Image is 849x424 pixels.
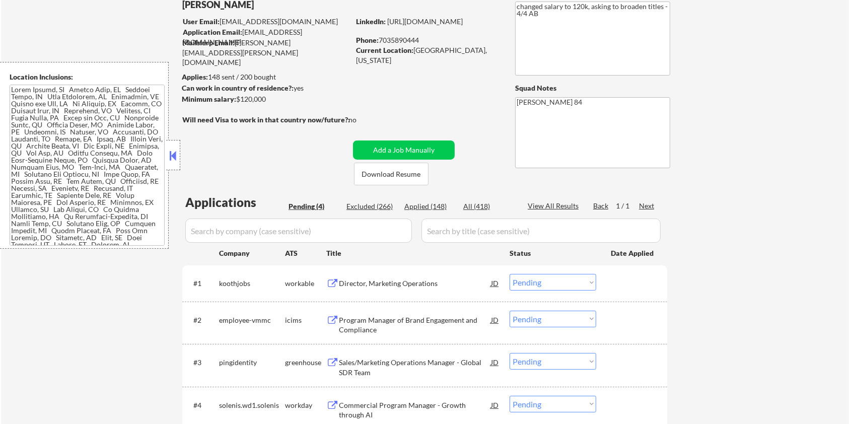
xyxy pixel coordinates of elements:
[356,36,379,44] strong: Phone:
[356,17,386,26] strong: LinkedIn:
[404,201,455,211] div: Applied (148)
[183,28,242,36] strong: Application Email:
[183,17,349,27] div: [EMAIL_ADDRESS][DOMAIN_NAME]
[616,201,639,211] div: 1 / 1
[285,358,326,368] div: greenhouse
[421,219,661,243] input: Search by title (case sensitive)
[219,400,285,410] div: solenis.wd1.solenis
[182,73,208,81] strong: Applies:
[285,278,326,289] div: workable
[185,219,412,243] input: Search by company (case sensitive)
[183,27,349,47] div: [EMAIL_ADDRESS][DOMAIN_NAME]
[356,35,499,45] div: 7035890444
[219,278,285,289] div: koothjobs
[639,201,655,211] div: Next
[285,315,326,325] div: icims
[10,72,165,82] div: Location Inclusions:
[289,201,339,211] div: Pending (4)
[219,248,285,258] div: Company
[339,358,491,377] div: Sales/Marketing Operations Manager - Global SDR Team
[346,201,397,211] div: Excluded (266)
[490,396,500,414] div: JD
[219,315,285,325] div: employee-vmmc
[182,95,236,103] strong: Minimum salary:
[463,201,514,211] div: All (418)
[339,278,491,289] div: Director, Marketing Operations
[182,115,350,124] strong: Will need Visa to work in that country now/future?:
[285,248,326,258] div: ATS
[193,315,211,325] div: #2
[182,83,346,93] div: yes
[193,278,211,289] div: #1
[339,315,491,335] div: Program Manager of Brand Engagement and Compliance
[490,353,500,371] div: JD
[182,38,235,47] strong: Mailslurp Email:
[182,72,349,82] div: 148 sent / 200 bought
[183,17,220,26] strong: User Email:
[326,248,500,258] div: Title
[285,400,326,410] div: workday
[353,140,455,160] button: Add a Job Manually
[182,38,349,67] div: [PERSON_NAME][EMAIL_ADDRESS][PERSON_NAME][DOMAIN_NAME]
[182,84,294,92] strong: Can work in country of residence?:
[510,244,596,262] div: Status
[354,163,429,185] button: Download Resume
[182,94,349,104] div: $120,000
[219,358,285,368] div: pingidentity
[356,45,499,65] div: [GEOGRAPHIC_DATA], [US_STATE]
[490,274,500,292] div: JD
[593,201,609,211] div: Back
[528,201,582,211] div: View All Results
[193,358,211,368] div: #3
[348,115,377,125] div: no
[339,400,491,420] div: Commercial Program Manager - Growth through AI
[387,17,463,26] a: [URL][DOMAIN_NAME]
[193,400,211,410] div: #4
[185,196,285,208] div: Applications
[515,83,670,93] div: Squad Notes
[356,46,413,54] strong: Current Location:
[490,311,500,329] div: JD
[611,248,655,258] div: Date Applied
